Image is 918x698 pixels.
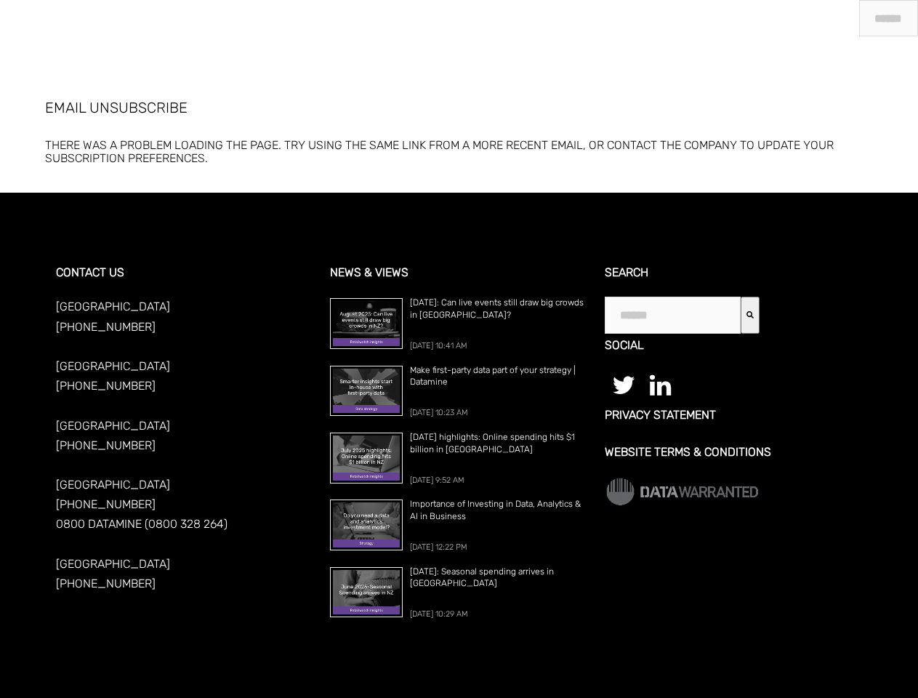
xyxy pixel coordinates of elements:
[665,3,709,19] a: Resources
[330,500,403,550] img: Importance of Investing in Data, Analytics & AI in Business
[410,499,581,521] span: Importance of Investing in Data, Analytics & AI in Business
[330,366,403,417] img: Make first-party data part of your strategy | Datamine
[605,408,716,422] span: Privacy Statement
[410,566,554,589] span: [DATE]: Seasonal spending arrives in [GEOGRAPHIC_DATA]
[56,554,313,574] p: [GEOGRAPHIC_DATA]
[410,498,587,523] a: Importance of Investing in Data, Analytics & AI in Business
[741,297,760,333] button: Search
[410,476,464,485] span: [DATE] 9:52 AM
[56,514,313,534] p: 0800 DATAMINE (0800 328 264)
[521,3,571,19] a: What We Do
[605,338,862,369] h3: Social
[592,3,645,19] a: Our Projects
[410,365,576,388] span: Make first-party data part of your strategy | Datamine
[410,609,468,619] span: [DATE] 10:29 AM
[730,3,762,19] a: Join Us
[605,446,862,459] a: Website Terms & Conditions
[605,476,760,508] img: Data Warranted
[330,298,403,349] img: August 2025: Can live events still draw big crowds in NZ?
[410,432,575,454] span: [DATE] highlights: Online spending hits $1 billion in [GEOGRAPHIC_DATA]
[56,494,313,514] p: [PHONE_NUMBER]
[605,409,862,422] a: Privacy Statement
[410,297,587,321] a: [DATE]: Can live events still draw big crowds in [GEOGRAPHIC_DATA]?
[330,265,587,297] h3: News & Views
[410,542,467,552] span: [DATE] 12:22 PM
[605,297,741,333] input: This is a search field with an auto-suggest feature attached.
[56,416,313,436] p: [GEOGRAPHIC_DATA]
[410,341,467,350] span: [DATE] 10:41 AM
[330,433,403,484] img: July 2025 highlights: Online spending hits $1 billion in New Zealand
[410,408,468,417] span: [DATE] 10:23 AM
[56,297,313,336] p: [GEOGRAPHIC_DATA] [PHONE_NUMBER]
[45,99,874,117] h1: Email Unsubscribe
[410,364,587,389] a: Make first-party data part of your strategy | Datamine
[56,574,313,593] p: [PHONE_NUMBER]
[56,356,313,376] p: [GEOGRAPHIC_DATA]
[330,567,403,618] img: June 2025: Seasonal spending arrives in New Zealand
[56,436,313,455] p: [PHONE_NUMBER]
[410,297,584,320] span: [DATE]: Can live events still draw big crowds in [GEOGRAPHIC_DATA]?
[410,431,587,456] a: [DATE] highlights: Online spending hits $1 billion in [GEOGRAPHIC_DATA]
[45,139,874,164] h3: There was a problem loading the page. Try using the same link from a more recent email, or contac...
[410,566,587,590] a: [DATE]: Seasonal spending arrives in [GEOGRAPHIC_DATA]
[605,445,771,459] span: Website Terms & Conditions
[56,376,313,396] p: [PHONE_NUMBER]
[56,475,313,494] p: [GEOGRAPHIC_DATA]
[605,265,862,297] h3: Search
[782,3,829,19] a: Contact Us
[462,3,501,19] a: About Us
[56,265,313,297] h3: CONTACT US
